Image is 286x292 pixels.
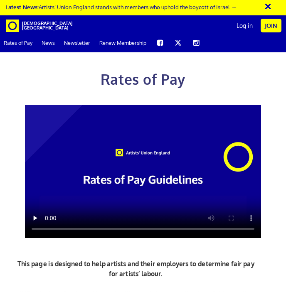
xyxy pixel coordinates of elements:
span: [DEMOGRAPHIC_DATA][GEOGRAPHIC_DATA] [22,21,43,30]
a: Latest News:Artists’ Union England stands with members who uphold the boycott of Israel → [5,3,237,10]
strong: Latest News: [5,3,39,10]
a: Join [261,19,281,32]
span: Rates of Pay [101,71,185,88]
a: Log in [232,15,257,36]
a: Renew Membership [96,33,150,52]
a: Newsletter [60,33,94,52]
a: News [38,33,59,52]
